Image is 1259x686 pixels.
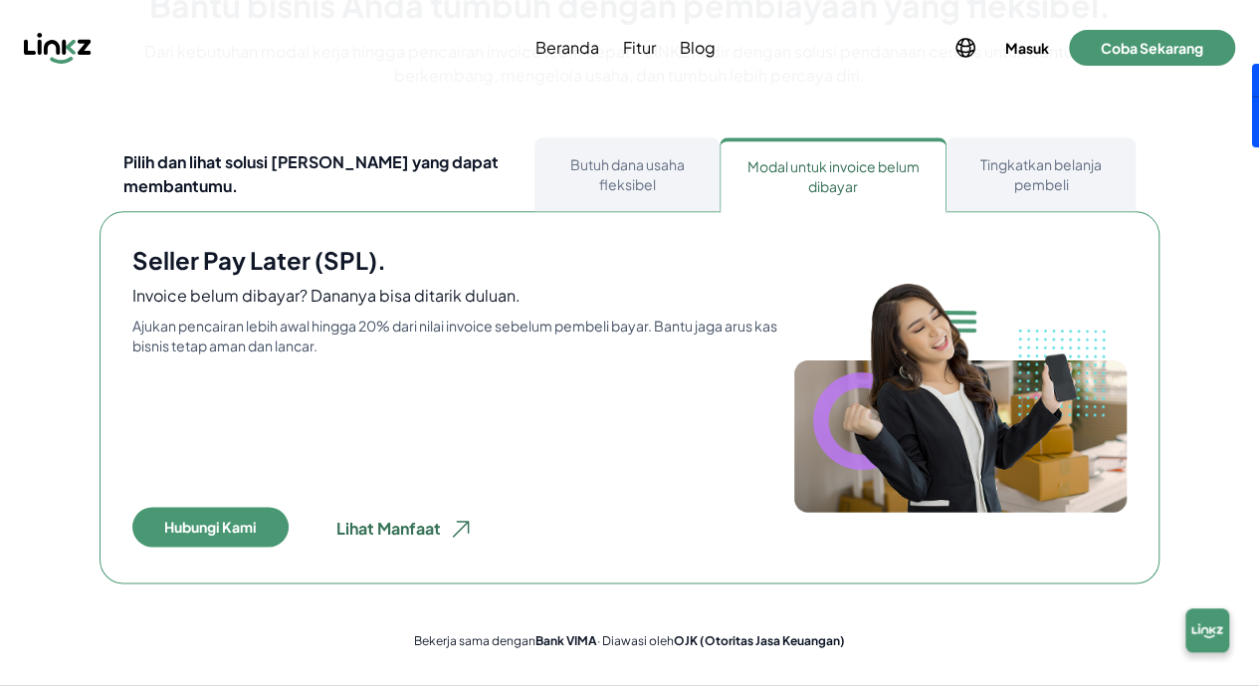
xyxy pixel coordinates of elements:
a: Blog [676,36,720,60]
p: Pilih dan lihat solusi [PERSON_NAME] yang dapat membantumu. [123,150,534,198]
span: Blog [680,36,716,60]
button: Hubungi Kami [132,507,289,547]
button: Lihat Manfaat [320,507,489,551]
img: chatbox-logo [1175,602,1239,666]
img: Linkz logo [24,32,92,64]
button: Coba Sekarang [1069,30,1235,66]
a: Hubungi Kami [132,507,289,551]
a: Beranda [531,36,603,60]
strong: OJK (Otoritas Jasa Keuangan) [674,633,845,648]
p: Bekerja sama dengan · Diawasi oleh [100,633,1159,649]
h5: Invoice belum dibayar? Dananya bisa ditarik duluan. [132,284,521,308]
button: Masuk [1001,34,1053,62]
h4: Seller Pay Later (SPL). [132,244,386,276]
span: Fitur [623,36,656,60]
p: Ajukan pencairan lebih awal hingga 20% dari nilai invoice sebelum pembeli bayar. Bantu jaga arus ... [132,316,794,355]
button: Butuh dana usaha fleksibel [534,137,720,211]
span: Beranda [535,36,599,60]
strong: Bank VIMA [535,633,597,648]
button: Modal untuk invoice belum dibayar [720,137,946,211]
img: bgf_1 [794,244,1127,551]
button: Tingkatkan belanja pembeli [946,137,1136,211]
a: Fitur [619,36,660,60]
